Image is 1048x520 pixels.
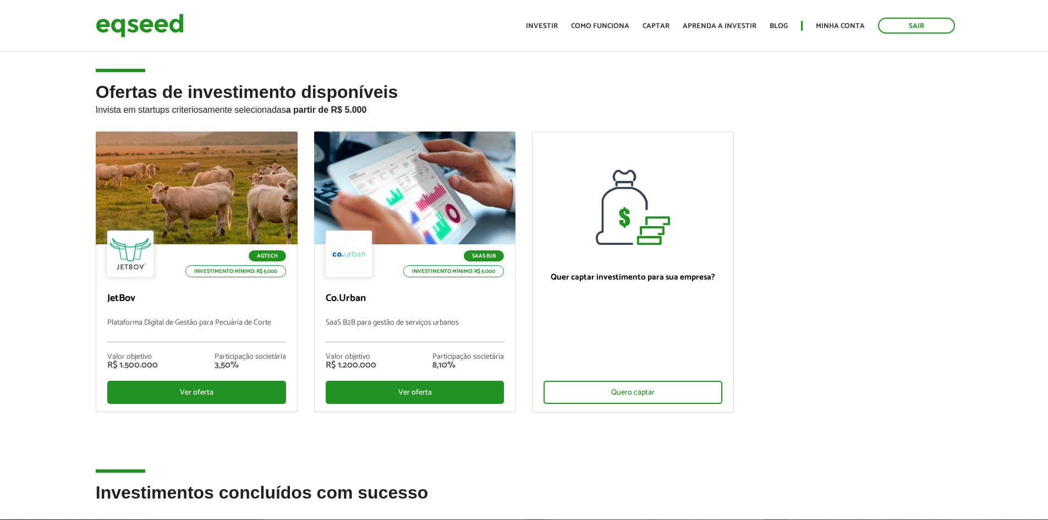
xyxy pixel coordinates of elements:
[532,132,734,413] a: Quer captar investimento para sua empresa? Quero captar
[96,132,298,412] a: Agtech Investimento mínimo: R$ 5.000 JetBov Plataforma Digital de Gestão para Pecuária de Corte V...
[107,381,286,404] div: Ver oferta
[816,23,865,30] a: Minha conta
[286,105,367,114] strong: a partir de R$ 5.000
[544,381,722,404] div: Quero captar
[215,361,286,370] div: 3,50%
[326,381,504,404] div: Ver oferta
[215,353,286,361] div: Participação societária
[185,265,286,277] p: Investimento mínimo: R$ 5.000
[96,11,184,40] img: EqSeed
[464,250,504,261] p: SaaS B2B
[432,361,504,370] div: 8,10%
[403,265,504,277] p: Investimento mínimo: R$ 5.000
[107,361,158,370] div: R$ 1.500.000
[526,23,558,30] a: Investir
[432,353,504,361] div: Participação societária
[326,361,376,370] div: R$ 1.200.000
[107,319,286,342] p: Plataforma Digital de Gestão para Pecuária de Corte
[544,272,722,282] p: Quer captar investimento para sua empresa?
[314,132,516,412] a: SaaS B2B Investimento mínimo: R$ 5.000 Co.Urban SaaS B2B para gestão de serviços urbanos Valor ob...
[96,83,953,132] h2: Ofertas de investimento disponíveis
[107,353,158,361] div: Valor objetivo
[326,293,504,305] p: Co.Urban
[643,23,670,30] a: Captar
[571,23,629,30] a: Como funciona
[107,293,286,305] p: JetBov
[326,353,376,361] div: Valor objetivo
[249,250,286,261] p: Agtech
[96,483,953,519] h2: Investimentos concluídos com sucesso
[878,18,955,34] a: Sair
[326,319,504,342] p: SaaS B2B para gestão de serviços urbanos
[96,102,953,115] p: Invista em startups criteriosamente selecionadas
[683,23,756,30] a: Aprenda a investir
[770,23,788,30] a: Blog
